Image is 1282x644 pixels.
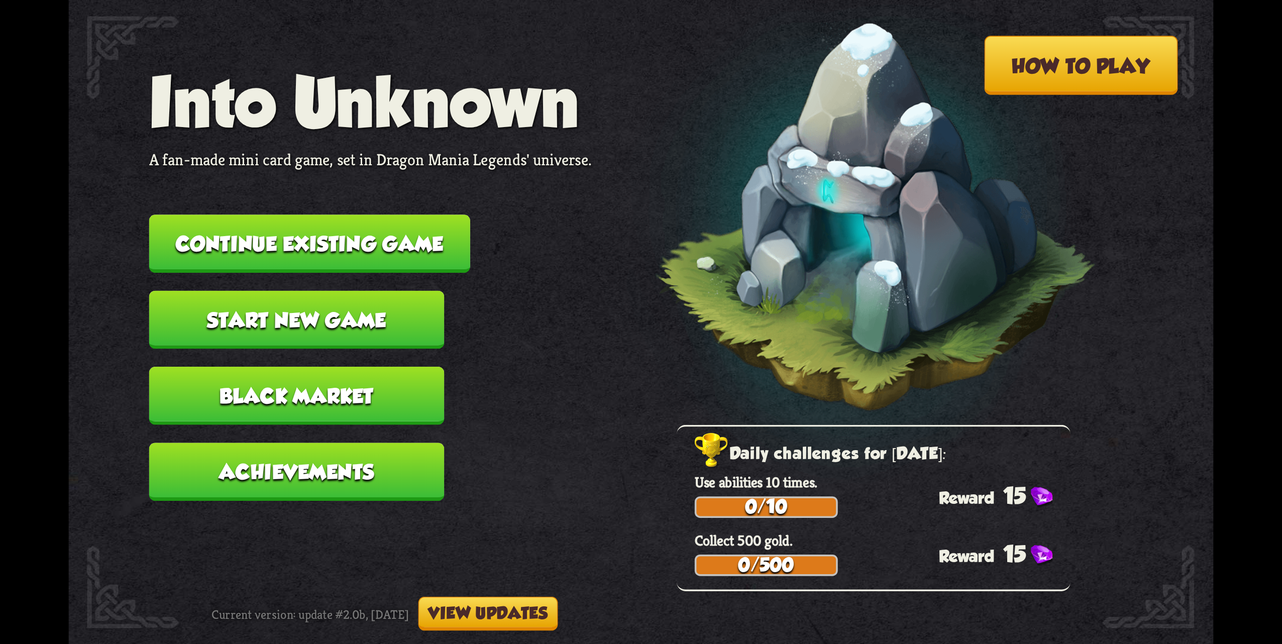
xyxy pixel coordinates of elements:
button: Start new game [149,291,445,349]
img: Golden_Trophy_Icon.png [695,433,729,469]
button: Achievements [149,443,445,501]
p: A fan-made mini card game, set in Dragon Mania Legends' universe. [149,149,592,170]
div: 15 [939,541,1071,567]
p: Collect 500 gold. [695,531,1071,550]
button: Continue existing game [149,214,470,273]
button: Black Market [149,367,445,425]
h2: Daily challenges for [DATE]: [695,440,1071,469]
div: 0/10 [696,498,836,516]
button: How to play [984,36,1178,95]
button: View updates [418,597,558,631]
div: Current version: update #2.0b, [DATE] [211,597,558,631]
p: Use abilities 10 times. [695,473,1071,492]
div: 15 [939,483,1071,509]
h1: Into Unknown [149,63,592,141]
div: 0/500 [696,557,836,575]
